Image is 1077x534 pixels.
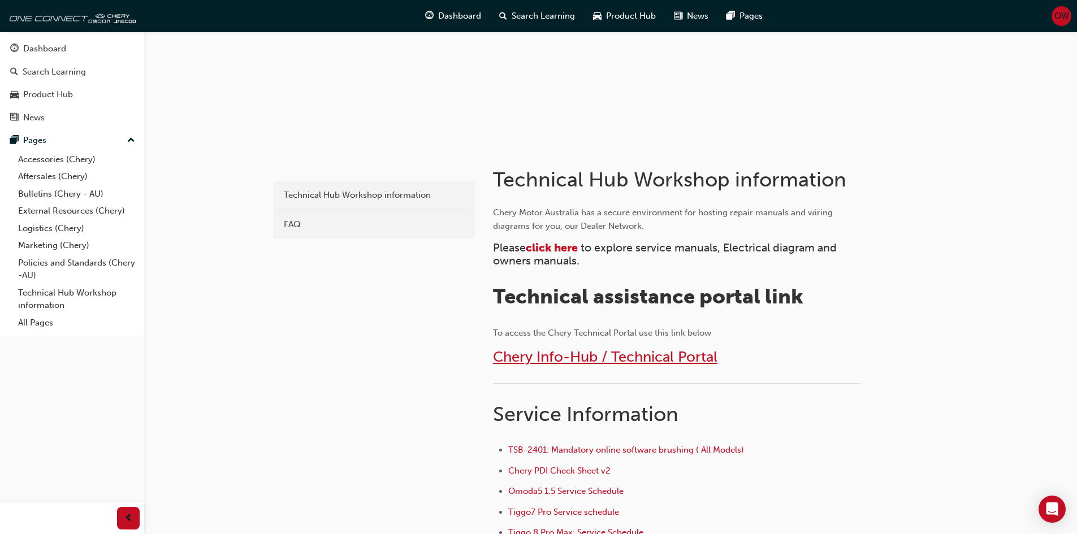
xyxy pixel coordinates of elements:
a: News [5,107,140,128]
span: guage-icon [425,9,434,23]
div: Search Learning [23,66,86,79]
div: FAQ [284,218,465,231]
a: search-iconSearch Learning [490,5,584,28]
a: TSB-2401: Mandatory online software brushing ( All Models) [508,445,744,455]
span: Pages [739,10,763,23]
span: Chery Motor Australia has a secure environment for hosting repair manuals and wiring diagrams for... [493,207,835,231]
a: Marketing (Chery) [14,237,140,254]
span: pages-icon [726,9,735,23]
a: Dashboard [5,38,140,59]
div: Dashboard [23,42,66,55]
a: Chery Info-Hub / Technical Portal [493,348,717,366]
div: Technical Hub Workshop information [284,189,465,202]
a: Product Hub [5,84,140,105]
div: Pages [23,134,46,147]
a: Bulletins (Chery - AU) [14,185,140,203]
a: car-iconProduct Hub [584,5,665,28]
a: news-iconNews [665,5,717,28]
span: to explore service manuals, Electrical diagram and owners manuals. [493,241,840,267]
span: Please [493,241,526,254]
span: up-icon [127,133,135,148]
a: Tiggo7 Pro Service schedule [508,507,619,517]
button: Pages [5,130,140,151]
a: Technical Hub Workshop information [14,284,140,314]
span: Dashboard [438,10,481,23]
a: guage-iconDashboard [416,5,490,28]
a: Policies and Standards (Chery -AU) [14,254,140,284]
h1: Technical Hub Workshop information [493,167,864,192]
span: search-icon [499,9,507,23]
a: Chery PDI Check Sheet v2 [508,466,611,476]
a: Logistics (Chery) [14,220,140,237]
img: oneconnect [6,5,136,27]
a: pages-iconPages [717,5,772,28]
span: Service Information [493,402,678,426]
a: click here [526,241,578,254]
span: To access the Chery Technical Portal use this link below [493,328,711,338]
span: Product Hub [606,10,656,23]
span: OW [1054,10,1069,23]
a: Aftersales (Chery) [14,168,140,185]
a: FAQ [278,215,470,235]
a: Technical Hub Workshop information [278,185,470,205]
span: search-icon [10,67,18,77]
div: News [23,111,45,124]
span: news-icon [10,113,19,123]
span: car-icon [10,90,19,100]
button: OW [1052,6,1071,26]
span: prev-icon [124,511,133,526]
a: External Resources (Chery) [14,202,140,220]
span: Search Learning [512,10,575,23]
a: Omoda5 1.5 Service Schedule [508,486,624,496]
div: Open Intercom Messenger [1039,496,1066,523]
a: Search Learning [5,62,140,83]
div: Product Hub [23,88,73,101]
span: pages-icon [10,136,19,146]
span: News [687,10,708,23]
a: All Pages [14,314,140,332]
span: Technical assistance portal link [493,284,803,309]
span: news-icon [674,9,682,23]
span: car-icon [593,9,602,23]
span: guage-icon [10,44,19,54]
a: Accessories (Chery) [14,151,140,168]
button: DashboardSearch LearningProduct HubNews [5,36,140,130]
